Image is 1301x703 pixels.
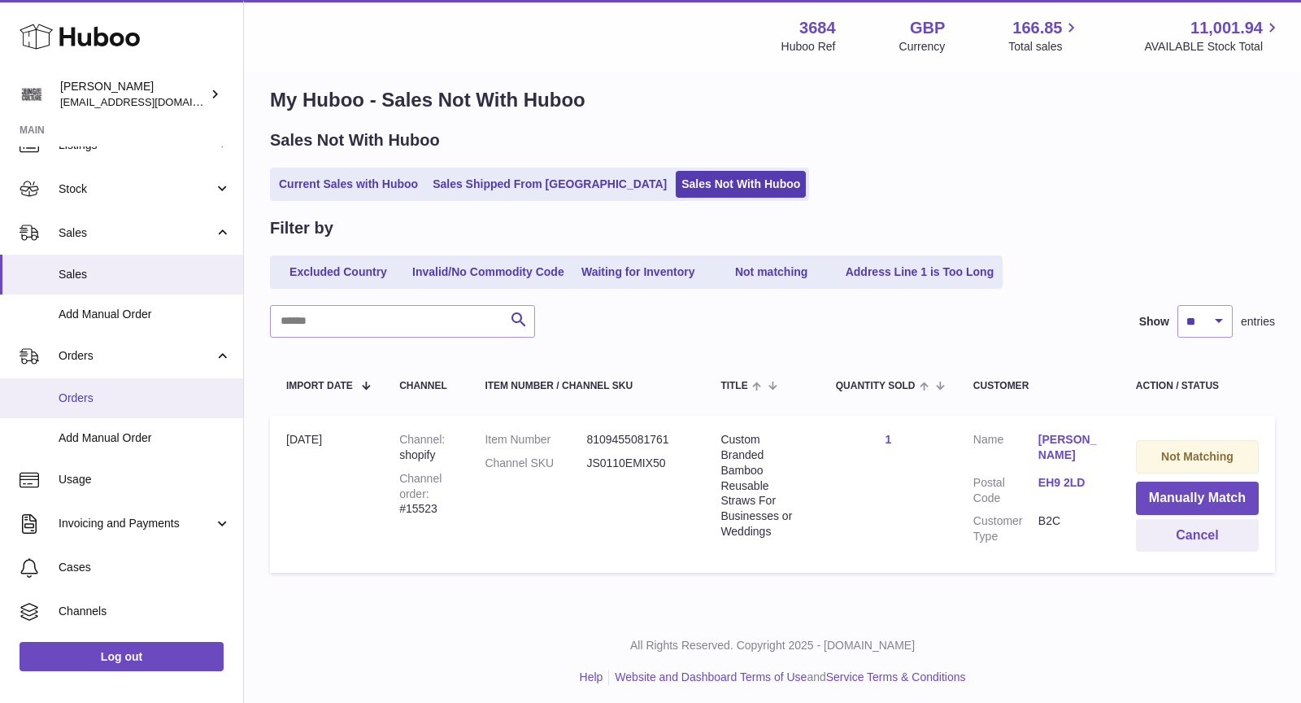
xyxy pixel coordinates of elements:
[273,259,403,286] a: Excluded Country
[485,381,688,391] div: Item Number / Channel SKU
[973,381,1103,391] div: Customer
[60,79,207,110] div: [PERSON_NAME]
[707,259,837,286] a: Not matching
[1136,381,1259,391] div: Action / Status
[1008,39,1081,55] span: Total sales
[59,348,214,364] span: Orders
[20,82,44,107] img: theinternationalventure@gmail.com
[59,430,231,446] span: Add Manual Order
[60,95,239,108] span: [EMAIL_ADDRESS][DOMAIN_NAME]
[270,129,440,151] h2: Sales Not With Huboo
[485,456,586,471] dt: Channel SKU
[580,670,603,683] a: Help
[485,432,586,448] dt: Item Number
[59,472,231,487] span: Usage
[676,171,806,198] a: Sales Not With Huboo
[399,381,452,391] div: Channel
[59,604,231,619] span: Channels
[1161,450,1234,463] strong: Not Matching
[1241,314,1275,330] span: entries
[1008,17,1081,55] a: 166.85 Total sales
[59,307,231,322] span: Add Manual Order
[1144,39,1281,55] span: AVAILABLE Stock Total
[59,560,231,575] span: Cases
[586,456,688,471] dd: JS0110EMIX50
[399,472,442,500] strong: Channel order
[59,267,231,282] span: Sales
[781,39,836,55] div: Huboo Ref
[257,638,1288,653] p: All Rights Reserved. Copyright 2025 - [DOMAIN_NAME]
[586,432,688,448] dd: 8109455081761
[1139,314,1169,330] label: Show
[399,433,445,446] strong: Channel
[910,17,945,39] strong: GBP
[1144,17,1281,55] a: 11,001.94 AVAILABLE Stock Total
[273,171,424,198] a: Current Sales with Huboo
[1038,513,1103,544] dd: B2C
[826,670,966,683] a: Service Terms & Conditions
[270,87,1275,113] h1: My Huboo - Sales Not With Huboo
[573,259,703,286] a: Waiting for Inventory
[885,433,891,446] a: 1
[20,642,224,671] a: Log out
[399,471,452,517] div: #15523
[973,432,1038,467] dt: Name
[59,391,231,406] span: Orders
[59,516,214,531] span: Invoicing and Payments
[59,225,214,241] span: Sales
[1012,17,1062,39] span: 166.85
[270,416,383,573] td: [DATE]
[407,259,570,286] a: Invalid/No Commodity Code
[399,432,452,463] div: shopify
[1190,17,1263,39] span: 11,001.94
[899,39,946,55] div: Currency
[973,513,1038,544] dt: Customer Type
[720,381,747,391] span: Title
[840,259,1000,286] a: Address Line 1 is Too Long
[1038,432,1103,463] a: [PERSON_NAME]
[270,217,333,239] h2: Filter by
[1136,482,1259,515] button: Manually Match
[720,432,803,539] div: Custom Branded Bamboo Reusable Straws For Businesses or Weddings
[799,17,836,39] strong: 3684
[59,181,214,197] span: Stock
[286,381,353,391] span: Import date
[973,475,1038,506] dt: Postal Code
[1136,519,1259,552] button: Cancel
[836,381,916,391] span: Quantity Sold
[609,670,965,685] li: and
[615,670,807,683] a: Website and Dashboard Terms of Use
[1038,475,1103,491] a: EH9 2LD
[427,171,672,198] a: Sales Shipped From [GEOGRAPHIC_DATA]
